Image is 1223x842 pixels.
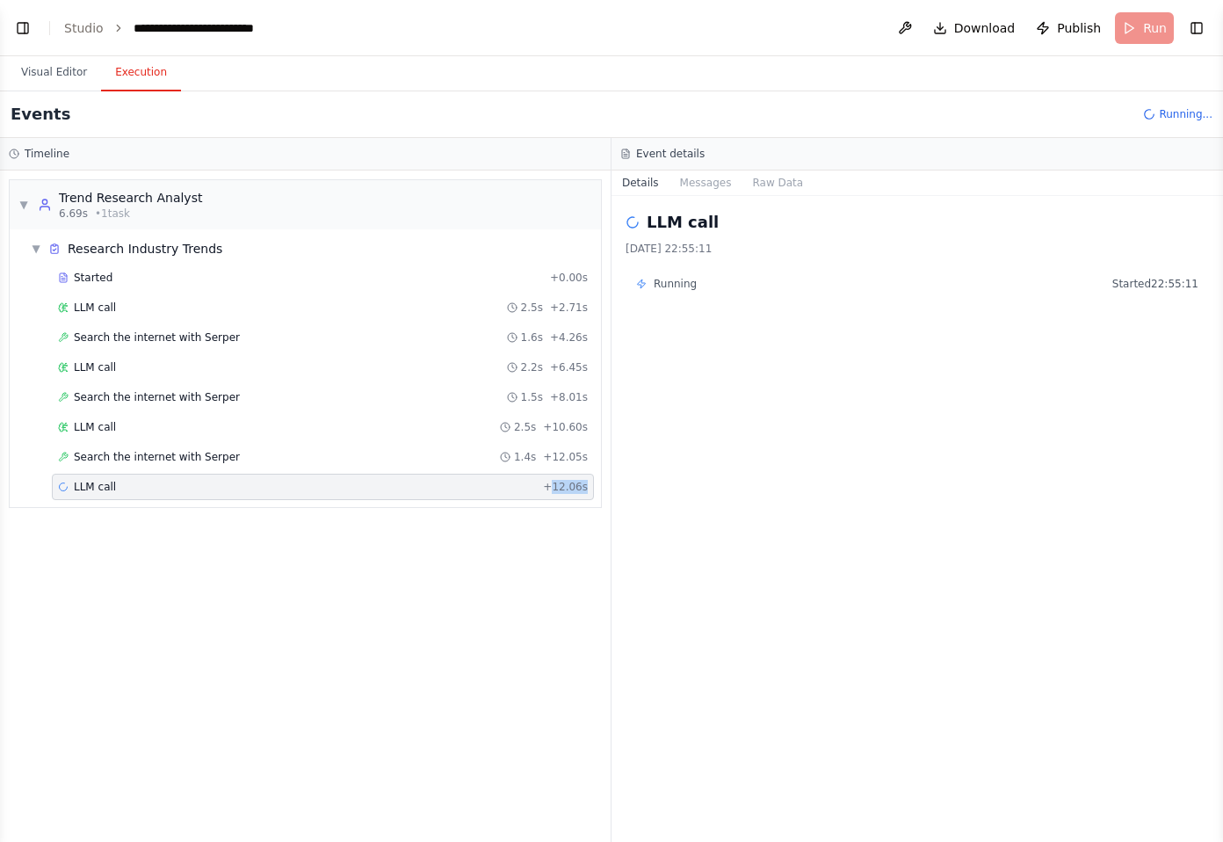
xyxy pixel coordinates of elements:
span: 1.6s [521,330,543,345]
span: 2.5s [521,301,543,315]
span: ▼ [18,198,29,212]
span: + 0.00s [550,271,588,285]
span: Started 22:55:11 [1112,277,1198,291]
h2: Events [11,102,70,127]
span: 1.4s [514,450,536,464]
span: LLM call [74,480,116,494]
span: + 8.01s [550,390,588,404]
button: Details [611,171,669,195]
button: Raw Data [742,171,814,195]
span: Search the internet with Serper [74,450,240,464]
span: ▼ [31,242,41,256]
button: Download [926,12,1023,44]
span: Running... [1159,107,1212,121]
button: Messages [669,171,742,195]
a: Studio [64,21,104,35]
span: Download [954,19,1016,37]
nav: breadcrumb [64,19,313,37]
button: Execution [101,54,181,91]
div: Trend Research Analyst [59,189,202,207]
button: Visual Editor [7,54,101,91]
span: 1.5s [521,390,543,404]
span: + 4.26s [550,330,588,345]
span: LLM call [74,301,116,315]
span: LLM call [74,360,116,374]
span: Search the internet with Serper [74,330,240,345]
span: + 12.06s [543,480,588,494]
span: • 1 task [95,207,130,221]
span: 2.2s [521,360,543,374]
span: + 6.45s [550,360,588,374]
span: + 12.05s [543,450,588,464]
span: Search the internet with Serper [74,390,240,404]
h2: LLM call [647,210,719,235]
div: Research Industry Trends [68,240,222,258]
h3: Timeline [25,147,69,161]
span: + 10.60s [543,420,588,434]
h3: Event details [636,147,705,161]
span: + 2.71s [550,301,588,315]
span: Publish [1057,19,1101,37]
span: 6.69s [59,207,88,221]
span: 2.5s [514,420,536,434]
button: Show right sidebar [1184,16,1209,40]
span: Running [654,277,697,291]
button: Show left sidebar [11,16,35,40]
span: Started [74,271,112,285]
div: [DATE] 22:55:11 [626,242,1209,256]
button: Publish [1029,12,1108,44]
span: LLM call [74,420,116,434]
